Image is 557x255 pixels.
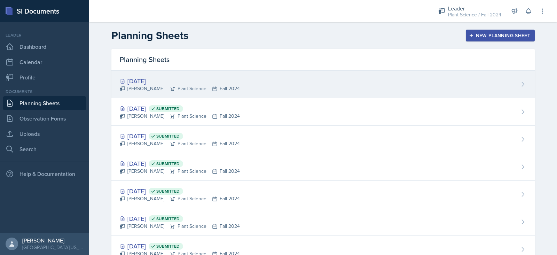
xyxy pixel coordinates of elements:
[111,208,535,236] a: [DATE] Submitted [PERSON_NAME]Plant ScienceFall 2024
[120,214,240,223] div: [DATE]
[3,167,86,181] div: Help & Documentation
[120,223,240,230] div: [PERSON_NAME] Plant Science Fall 2024
[120,195,240,202] div: [PERSON_NAME] Plant Science Fall 2024
[120,140,240,147] div: [PERSON_NAME] Plant Science Fall 2024
[156,216,180,222] span: Submitted
[120,113,240,120] div: [PERSON_NAME] Plant Science Fall 2024
[470,33,530,38] div: New Planning Sheet
[22,237,84,244] div: [PERSON_NAME]
[3,70,86,84] a: Profile
[111,98,535,126] a: [DATE] Submitted [PERSON_NAME]Plant ScienceFall 2024
[111,71,535,98] a: [DATE] [PERSON_NAME]Plant ScienceFall 2024
[156,244,180,249] span: Submitted
[120,131,240,141] div: [DATE]
[156,161,180,167] span: Submitted
[3,88,86,95] div: Documents
[120,85,240,92] div: [PERSON_NAME] Plant Science Fall 2024
[111,29,188,42] h2: Planning Sheets
[3,111,86,125] a: Observation Forms
[120,241,240,251] div: [DATE]
[120,76,240,86] div: [DATE]
[156,188,180,194] span: Submitted
[3,127,86,141] a: Uploads
[3,142,86,156] a: Search
[3,32,86,38] div: Leader
[111,153,535,181] a: [DATE] Submitted [PERSON_NAME]Plant ScienceFall 2024
[111,181,535,208] a: [DATE] Submitted [PERSON_NAME]Plant ScienceFall 2024
[3,96,86,110] a: Planning Sheets
[111,126,535,153] a: [DATE] Submitted [PERSON_NAME]Plant ScienceFall 2024
[448,11,501,18] div: Plant Science / Fall 2024
[156,106,180,111] span: Submitted
[3,55,86,69] a: Calendar
[466,30,535,41] button: New Planning Sheet
[120,168,240,175] div: [PERSON_NAME] Plant Science Fall 2024
[3,40,86,54] a: Dashboard
[22,244,84,251] div: [GEOGRAPHIC_DATA][US_STATE]
[120,186,240,196] div: [DATE]
[156,133,180,139] span: Submitted
[120,104,240,113] div: [DATE]
[111,49,535,71] div: Planning Sheets
[120,159,240,168] div: [DATE]
[448,4,501,13] div: Leader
